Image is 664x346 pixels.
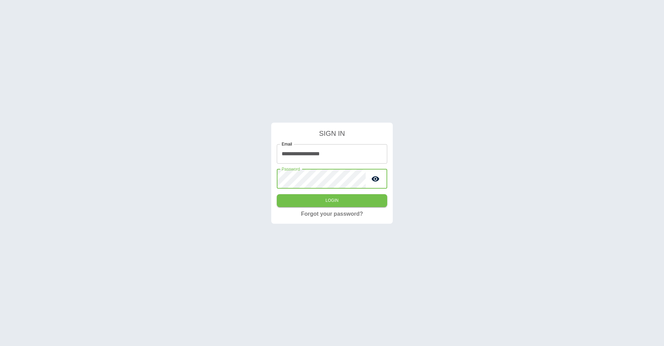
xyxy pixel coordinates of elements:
[282,141,292,147] label: Email
[282,166,300,172] label: Password
[277,194,387,207] button: Login
[368,172,382,186] button: toggle password visibility
[301,210,363,218] a: Forgot your password?
[277,128,387,139] h4: SIGN IN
